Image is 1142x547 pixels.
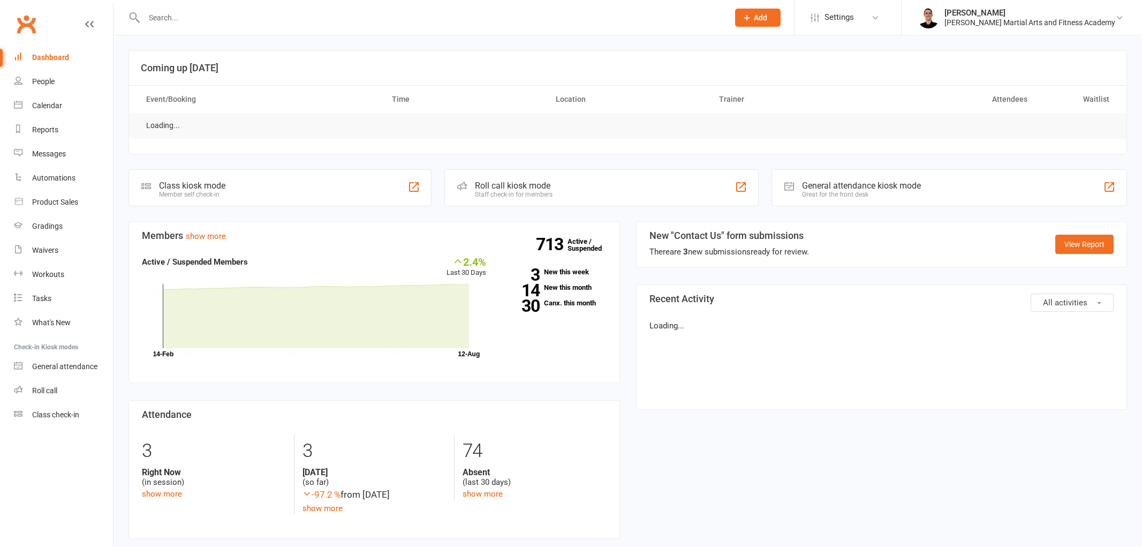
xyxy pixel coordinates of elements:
[546,86,710,113] th: Location
[14,379,113,403] a: Roll call
[141,63,1115,73] h3: Coming up [DATE]
[1055,235,1114,254] a: View Report
[159,191,225,198] div: Member self check-in
[463,435,606,467] div: 74
[142,467,286,477] strong: Right Now
[14,190,113,214] a: Product Sales
[32,318,71,327] div: What's New
[1037,86,1119,113] th: Waitlist
[1031,294,1114,312] button: All activities
[502,298,540,314] strong: 30
[802,181,921,191] div: General attendance kiosk mode
[475,181,553,191] div: Roll call kiosk mode
[649,319,1114,332] p: Loading...
[14,142,113,166] a: Messages
[142,435,286,467] div: 3
[502,284,606,291] a: 14New this month
[447,256,486,267] div: 2.4%
[802,191,921,198] div: Great for the front desk
[32,410,79,419] div: Class check-in
[32,198,78,206] div: Product Sales
[918,7,939,28] img: thumb_image1729140307.png
[14,287,113,311] a: Tasks
[14,118,113,142] a: Reports
[302,488,446,502] div: from [DATE]
[649,230,809,241] h3: New "Contact Us" form submissions
[302,489,341,500] span: -97.2 %
[142,489,182,499] a: show more
[754,13,767,22] span: Add
[568,230,615,260] a: 713Active / Suspended
[302,467,446,477] strong: [DATE]
[14,46,113,70] a: Dashboard
[502,299,606,306] a: 30Canx. this month
[463,467,606,488] div: (last 30 days)
[13,11,40,38] a: Clubworx
[32,294,51,303] div: Tasks
[32,125,58,134] div: Reports
[683,247,688,257] strong: 3
[447,256,486,279] div: Last 30 Days
[944,8,1115,18] div: [PERSON_NAME]
[32,386,57,395] div: Roll call
[14,355,113,379] a: General attendance kiosk mode
[709,86,873,113] th: Trainer
[463,467,606,477] strong: Absent
[142,467,286,488] div: (in session)
[32,362,97,371] div: General attendance
[536,236,568,252] strong: 713
[14,214,113,238] a: Gradings
[14,166,113,190] a: Automations
[32,77,55,86] div: People
[32,174,75,182] div: Automations
[186,231,226,241] a: show more
[649,294,1114,304] h3: Recent Activity
[142,230,607,241] h3: Members
[32,101,62,110] div: Calendar
[14,311,113,335] a: What's New
[302,504,343,513] a: show more
[502,267,540,283] strong: 3
[32,246,58,254] div: Waivers
[302,467,446,488] div: (so far)
[475,191,553,198] div: Staff check-in for members
[32,222,63,230] div: Gradings
[32,53,69,62] div: Dashboard
[382,86,546,113] th: Time
[137,113,190,138] td: Loading...
[825,5,854,29] span: Settings
[159,181,225,191] div: Class kiosk mode
[137,86,382,113] th: Event/Booking
[142,257,248,267] strong: Active / Suspended Members
[14,94,113,118] a: Calendar
[649,245,809,258] div: There are new submissions ready for review.
[502,268,606,275] a: 3New this week
[944,18,1115,27] div: [PERSON_NAME] Martial Arts and Fitness Academy
[14,238,113,263] a: Waivers
[32,149,66,158] div: Messages
[142,409,607,420] h3: Attendance
[302,435,446,467] div: 3
[502,282,540,298] strong: 14
[14,263,113,287] a: Workouts
[32,270,64,279] div: Workouts
[873,86,1037,113] th: Attendees
[14,70,113,94] a: People
[735,9,781,27] button: Add
[1043,298,1087,308] span: All activities
[14,403,113,427] a: Class kiosk mode
[463,489,503,499] a: show more
[141,10,721,25] input: Search...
